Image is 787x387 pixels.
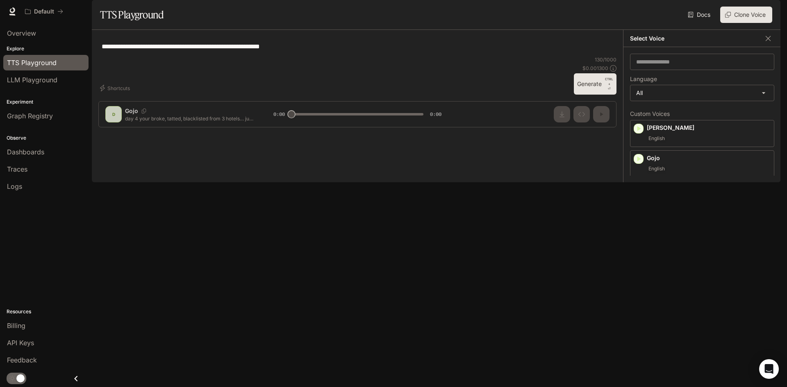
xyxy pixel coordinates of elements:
button: Shortcuts [98,81,133,95]
span: English [647,164,666,174]
button: All workspaces [21,3,67,20]
p: CTRL + [605,77,613,86]
p: ⏎ [605,77,613,91]
p: Gojo [647,154,771,162]
div: Open Intercom Messenger [759,359,779,379]
span: English [647,134,666,143]
h1: TTS Playground [100,7,164,23]
p: $ 0.001300 [582,65,608,72]
p: Default [34,8,54,15]
p: [PERSON_NAME] [647,124,771,132]
button: Clone Voice [720,7,772,23]
p: Language [630,76,657,82]
button: GenerateCTRL +⏎ [574,73,616,95]
a: Docs [686,7,714,23]
div: All [630,85,774,101]
p: 130 / 1000 [595,56,616,63]
p: Custom Voices [630,111,774,117]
